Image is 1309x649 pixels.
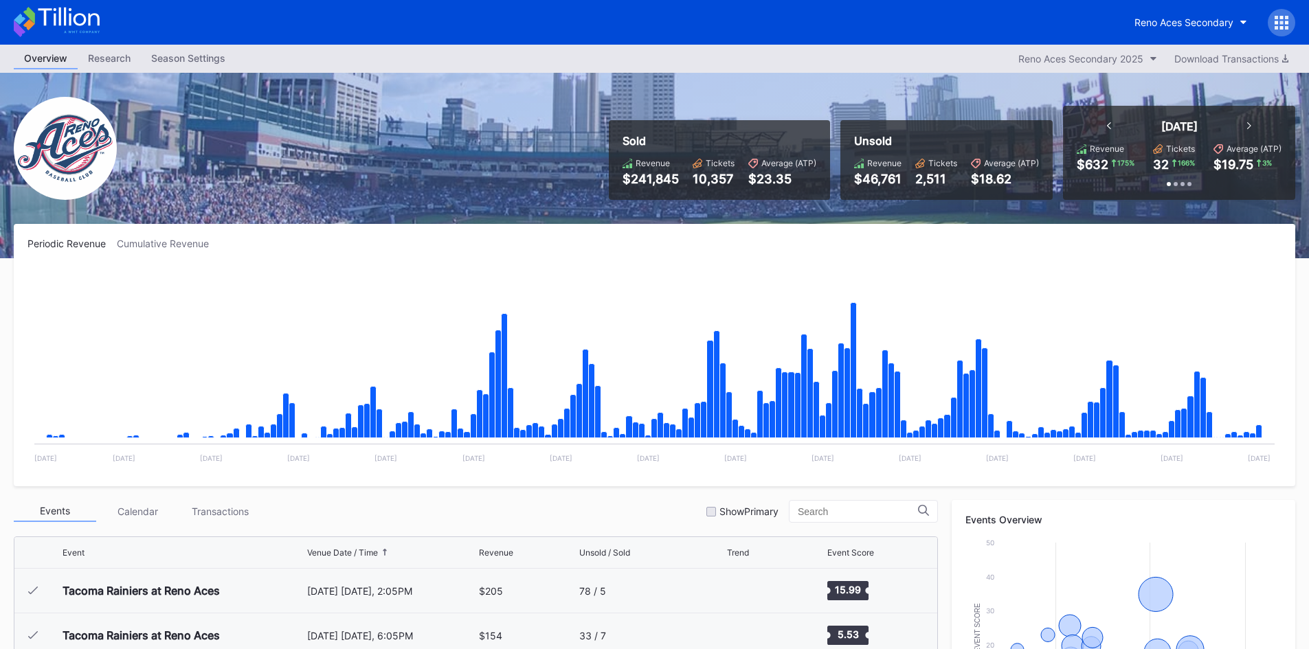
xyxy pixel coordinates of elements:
[727,547,749,558] div: Trend
[854,134,1039,148] div: Unsold
[307,547,378,558] div: Venue Date / Time
[1134,16,1233,28] div: Reno Aces Secondary
[827,547,874,558] div: Event Score
[748,172,816,186] div: $23.35
[1153,157,1169,172] div: 32
[96,501,179,522] div: Calendar
[854,172,902,186] div: $46,761
[113,454,135,462] text: [DATE]
[14,97,117,200] img: RenoAces.png
[637,454,660,462] text: [DATE]
[579,585,606,597] div: 78 / 5
[141,48,236,69] a: Season Settings
[623,134,816,148] div: Sold
[1161,119,1198,133] div: [DATE]
[1018,53,1143,65] div: Reno Aces Secondary 2025
[724,454,747,462] text: [DATE]
[1227,144,1282,154] div: Average (ATP)
[27,238,117,249] div: Periodic Revenue
[179,501,261,522] div: Transactions
[14,501,96,522] div: Events
[141,48,236,68] div: Season Settings
[63,584,220,597] div: Tacoma Rainiers at Reno Aces
[986,573,994,581] text: 40
[307,585,476,597] div: [DATE] [DATE], 2:05PM
[63,628,220,642] div: Tacoma Rainiers at Reno Aces
[1174,53,1288,65] div: Download Transactions
[761,158,816,168] div: Average (ATP)
[928,158,957,168] div: Tickets
[1176,157,1196,168] div: 166 %
[1011,49,1164,68] button: Reno Aces Secondary 2025
[1213,157,1253,172] div: $19.75
[14,48,78,69] a: Overview
[579,547,630,558] div: Unsold / Sold
[479,547,513,558] div: Revenue
[986,454,1009,462] text: [DATE]
[479,630,502,641] div: $154
[1090,144,1124,154] div: Revenue
[1248,454,1271,462] text: [DATE]
[965,514,1282,525] div: Events Overview
[200,454,223,462] text: [DATE]
[986,538,994,547] text: 50
[78,48,141,69] a: Research
[34,454,57,462] text: [DATE]
[579,630,606,641] div: 33 / 7
[63,547,85,558] div: Event
[78,48,141,68] div: Research
[706,158,735,168] div: Tickets
[550,454,572,462] text: [DATE]
[971,172,1039,186] div: $18.62
[899,454,921,462] text: [DATE]
[117,238,220,249] div: Cumulative Revenue
[623,172,679,186] div: $241,845
[1116,157,1136,168] div: 175 %
[1077,157,1108,172] div: $632
[1261,157,1273,168] div: 3 %
[479,585,503,597] div: $205
[915,172,957,186] div: 2,511
[636,158,670,168] div: Revenue
[798,506,918,517] input: Search
[1124,10,1257,35] button: Reno Aces Secondary
[727,573,768,608] svg: Chart title
[867,158,902,168] div: Revenue
[1167,49,1295,68] button: Download Transactions
[307,630,476,641] div: [DATE] [DATE], 6:05PM
[693,172,735,186] div: 10,357
[986,606,994,615] text: 30
[986,641,994,649] text: 20
[1073,454,1096,462] text: [DATE]
[812,454,834,462] text: [DATE]
[835,584,861,595] text: 15.99
[1166,144,1195,154] div: Tickets
[462,454,485,462] text: [DATE]
[837,628,858,640] text: 5.53
[287,454,310,462] text: [DATE]
[719,505,779,517] div: Show Primary
[984,158,1039,168] div: Average (ATP)
[374,454,397,462] text: [DATE]
[1161,454,1183,462] text: [DATE]
[27,266,1282,472] svg: Chart title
